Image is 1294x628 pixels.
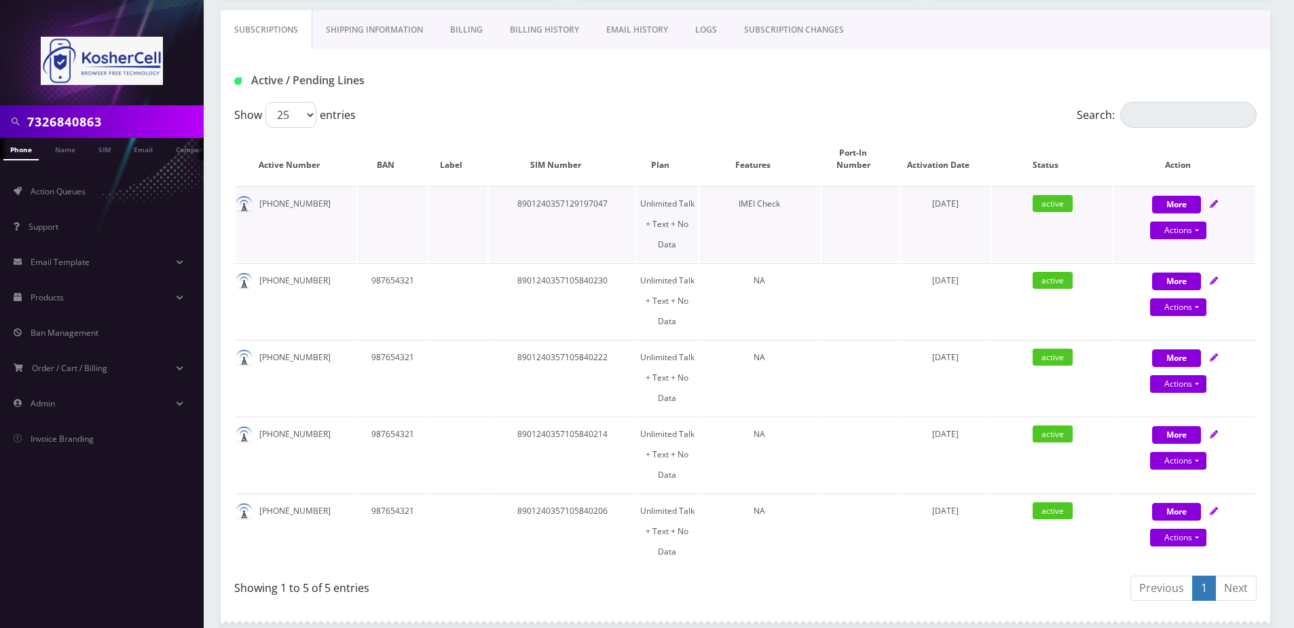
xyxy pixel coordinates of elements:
[236,417,356,492] td: [PHONE_NUMBER]
[932,198,959,209] span: [DATE]
[932,351,959,363] span: [DATE]
[3,138,39,160] a: Phone
[699,133,820,185] th: Features: activate to sort column ascending
[699,340,820,415] td: NA
[637,417,697,492] td: Unlimited Talk + Text + No Data
[234,74,561,87] h1: Active / Pending Lines
[358,417,428,492] td: 987654321
[236,349,253,366] img: default.png
[731,10,857,50] a: SUBSCRIPTION CHANGES
[358,493,428,569] td: 987654321
[1130,576,1193,601] a: Previous
[489,186,635,262] td: 8901240357129197047
[32,362,107,374] span: Order / Cart / Billing
[358,133,428,185] th: BAN: activate to sort column ascending
[489,340,635,415] td: 8901240357105840222
[1192,576,1216,601] a: 1
[637,186,697,262] td: Unlimited Talk + Text + No Data
[236,493,356,569] td: [PHONE_NUMBER]
[358,263,428,338] td: 987654321
[31,327,98,338] span: Ban Management
[1033,272,1073,289] span: active
[1152,426,1201,444] button: More
[1114,133,1255,185] th: Action: activate to sort column ascending
[234,102,356,128] label: Show entries
[127,138,160,159] a: Email
[489,417,635,492] td: 8901240357105840214
[1033,349,1073,366] span: active
[234,574,735,596] div: Showing 1 to 5 of 5 entries
[41,37,163,85] img: KosherCell
[489,263,635,338] td: 8901240357105840230
[1152,273,1201,290] button: More
[1215,576,1257,601] a: Next
[31,398,55,409] span: Admin
[699,263,820,338] td: NA
[637,340,697,415] td: Unlimited Talk + Text + No Data
[358,340,428,415] td: 987654321
[236,340,356,415] td: [PHONE_NUMBER]
[496,10,593,50] a: Billing History
[932,428,959,440] span: [DATE]
[1152,196,1201,213] button: More
[637,493,697,569] td: Unlimited Talk + Text + No Data
[236,503,253,520] img: default.png
[236,186,356,262] td: [PHONE_NUMBER]
[699,493,820,569] td: NA
[489,493,635,569] td: 8901240357105840206
[236,273,253,290] img: default.png
[312,10,437,50] a: Shipping Information
[1150,222,1206,239] a: Actions
[489,133,635,185] th: SIM Number: activate to sort column ascending
[593,10,682,50] a: EMAIL HISTORY
[265,102,316,128] select: Showentries
[699,194,820,214] div: IMEI Check
[31,186,86,197] span: Action Queues
[236,196,253,213] img: default.png
[932,505,959,517] span: [DATE]
[221,10,312,50] a: Subscriptions
[637,263,697,338] td: Unlimited Talk + Text + No Data
[1033,425,1073,442] span: active
[1077,102,1257,128] label: Search:
[31,433,94,444] span: Invoice Branding
[92,138,117,159] a: SIM
[29,221,58,232] span: Support
[31,256,90,268] span: Email Template
[236,263,356,338] td: [PHONE_NUMBER]
[48,138,82,159] a: Name
[169,138,215,159] a: Company
[1150,298,1206,316] a: Actions
[1150,375,1206,393] a: Actions
[1120,102,1257,128] input: Search:
[1033,502,1073,519] span: active
[1033,195,1073,212] span: active
[31,292,64,303] span: Products
[900,133,991,185] th: Activation Date: activate to sort column ascending
[437,10,496,50] a: Billing
[682,10,731,50] a: LOGS
[1150,452,1206,470] a: Actions
[27,109,200,135] input: Search in Company
[234,77,242,85] img: Active / Pending Lines
[932,275,959,286] span: [DATE]
[236,133,356,185] th: Active Number: activate to sort column ascending
[992,133,1113,185] th: Status: activate to sort column ascending
[236,426,253,443] img: default.png
[699,417,820,492] td: NA
[1152,349,1201,367] button: More
[1152,503,1201,521] button: More
[821,133,899,185] th: Port-In Number: activate to sort column ascending
[637,133,697,185] th: Plan: activate to sort column ascending
[1150,529,1206,546] a: Actions
[429,133,487,185] th: Label: activate to sort column ascending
